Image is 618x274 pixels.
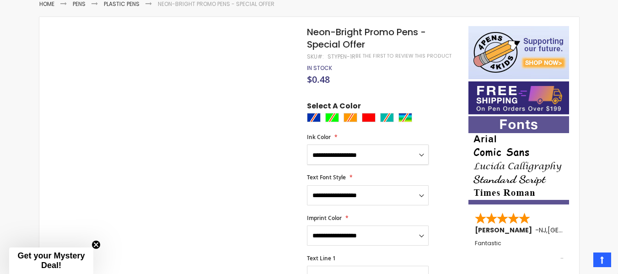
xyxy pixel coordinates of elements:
[307,53,324,60] strong: SKU
[307,101,361,113] span: Select A Color
[91,240,101,249] button: Close teaser
[475,226,535,235] span: [PERSON_NAME]
[158,0,274,8] li: Neon-Bright Promo Pens - Special Offer
[539,226,546,235] span: NJ
[475,240,564,260] div: Fantastic
[593,253,611,267] a: Top
[535,226,615,235] span: - ,
[468,81,569,114] img: Free shipping on orders over $199
[548,226,615,235] span: [GEOGRAPHIC_DATA]
[307,133,331,141] span: Ink Color
[17,251,85,270] span: Get your Mystery Deal!
[362,113,376,122] div: Red
[355,53,451,59] a: Be the first to review this product
[307,173,346,181] span: Text Font Style
[328,53,355,60] div: STYPEN-1R
[307,254,336,262] span: Text Line 1
[468,26,569,79] img: 4pens 4 kids
[307,214,342,222] span: Imprint Color
[468,116,569,204] img: font-personalization-examples
[307,64,332,72] div: Availability
[307,73,330,86] span: $0.48
[307,64,332,72] span: In stock
[307,26,426,51] span: Neon-Bright Promo Pens - Special Offer
[9,247,93,274] div: Get your Mystery Deal!Close teaser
